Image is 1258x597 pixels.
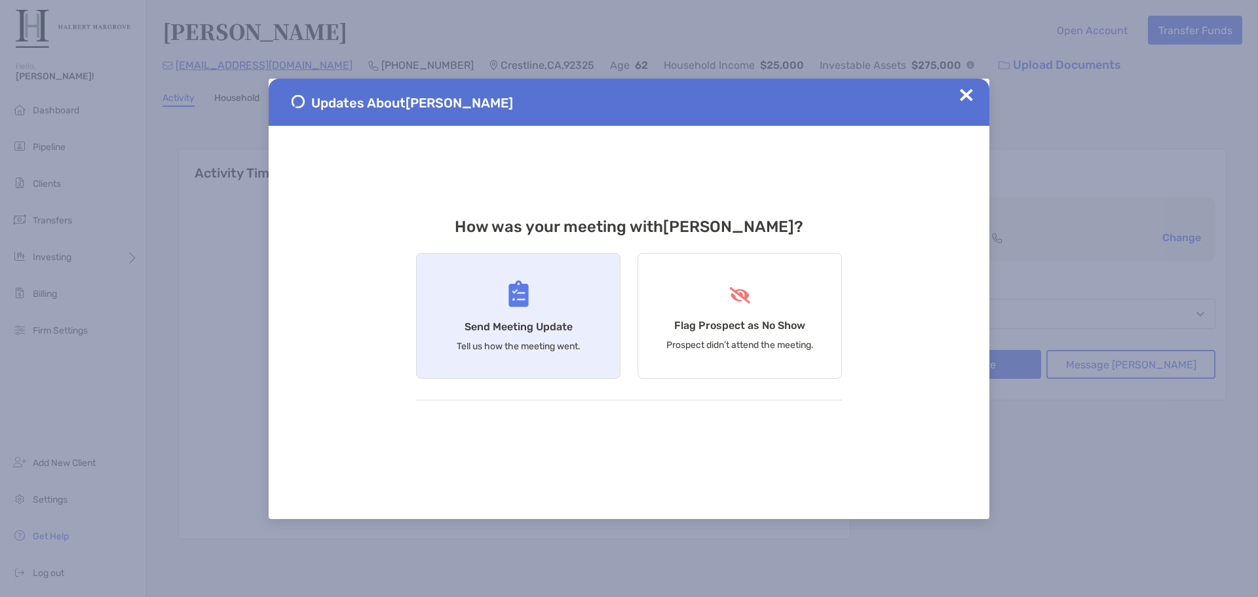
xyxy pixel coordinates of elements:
h4: Send Meeting Update [465,320,573,333]
img: Close Updates Zoe [960,88,973,102]
p: Prospect didn’t attend the meeting. [666,339,814,351]
p: Tell us how the meeting went. [457,341,581,352]
span: Updates About [PERSON_NAME] [311,95,513,111]
h4: Flag Prospect as No Show [674,319,805,332]
img: Send Meeting Update [508,280,529,307]
img: Flag Prospect as No Show [728,287,752,303]
h3: How was your meeting with [PERSON_NAME] ? [416,218,842,236]
img: Send Meeting Update 1 [292,95,305,108]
